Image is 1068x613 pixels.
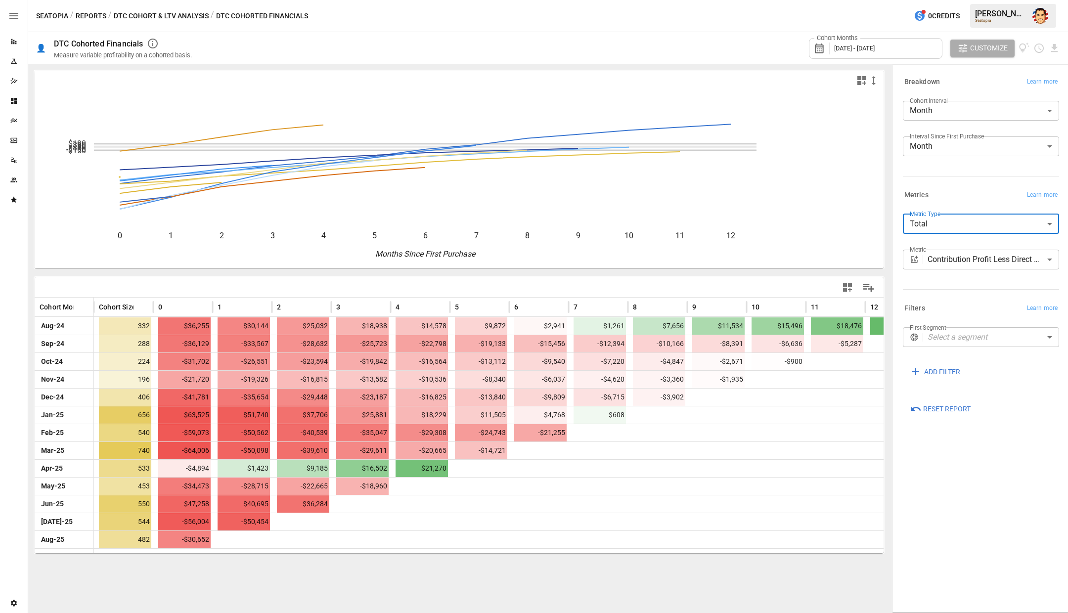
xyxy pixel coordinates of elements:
[99,460,151,477] span: 533
[158,495,211,513] span: -$47,258
[910,7,964,25] button: 0Credits
[400,300,414,314] button: Sort
[218,302,222,312] span: 1
[574,317,626,335] span: $1,261
[633,317,685,335] span: $7,656
[1027,304,1058,313] span: Learn more
[455,353,507,370] span: -$13,112
[40,424,65,441] span: Feb-25
[277,495,329,513] span: -$36,284
[277,442,329,459] span: -$39,610
[218,406,270,424] span: -$51,740
[1019,40,1030,57] button: View documentation
[574,389,626,406] span: -$6,715
[904,303,925,314] h6: Filters
[820,300,834,314] button: Sort
[396,389,448,406] span: -$16,825
[99,406,151,424] span: 656
[396,302,400,312] span: 4
[455,317,507,335] span: -$9,872
[903,136,1059,156] div: Month
[40,389,65,406] span: Dec-24
[99,513,151,530] span: 544
[114,10,209,22] button: DTC Cohort & LTV Analysis
[455,406,507,424] span: -$11,505
[218,495,270,513] span: -$40,695
[692,335,745,352] span: -$8,391
[975,9,1026,18] div: [PERSON_NAME]
[76,10,106,22] button: Reports
[675,231,684,240] text: 11
[574,302,578,312] span: 7
[910,210,940,218] label: Metric Type
[336,406,389,424] span: -$25,881
[455,371,507,388] span: -$8,340
[519,300,533,314] button: Sort
[134,300,148,314] button: Sort
[40,317,66,335] span: Aug-24
[277,353,329,370] span: -$23,594
[158,302,162,312] span: 0
[903,101,1059,121] div: Month
[336,442,389,459] span: -$29,611
[455,389,507,406] span: -$13,840
[760,300,774,314] button: Sort
[1027,77,1058,87] span: Learn more
[525,231,530,240] text: 8
[40,442,66,459] span: Mar-25
[336,478,389,495] span: -$18,960
[158,424,211,441] span: -$59,073
[75,300,89,314] button: Sort
[423,231,428,240] text: 6
[396,335,448,352] span: -$22,798
[158,371,211,388] span: -$21,720
[35,90,884,268] svg: A chart.
[99,371,151,388] span: 196
[336,302,340,312] span: 3
[158,478,211,495] span: -$34,473
[904,77,940,88] h6: Breakdown
[910,96,948,105] label: Cohort Interval
[99,442,151,459] span: 740
[99,478,151,495] span: 453
[118,231,122,240] text: 0
[879,300,893,314] button: Sort
[372,231,377,240] text: 5
[928,10,960,22] span: 0 Credits
[752,302,759,312] span: 10
[950,40,1015,57] button: Customize
[99,424,151,441] span: 540
[336,371,389,388] span: -$13,582
[396,353,448,370] span: -$16,564
[218,460,270,477] span: $1,423
[40,353,64,370] span: Oct-24
[40,302,84,312] span: Cohort Month
[633,389,685,406] span: -$3,902
[814,34,860,43] label: Cohort Months
[163,300,177,314] button: Sort
[336,353,389,370] span: -$19,842
[1049,43,1060,54] button: Download report
[54,51,192,59] div: Measure variable profitability on a cohorted basis.
[970,42,1008,54] span: Customize
[574,406,626,424] span: $608
[903,363,967,381] button: ADD FILTER
[40,513,74,530] span: [DATE]-25
[752,353,804,370] span: -$900
[222,300,236,314] button: Sort
[40,531,66,548] span: Aug-25
[455,424,507,441] span: -$24,743
[158,317,211,335] span: -$36,255
[66,144,86,154] text: -$100
[975,18,1026,23] div: Seatopia
[218,371,270,388] span: -$19,326
[726,231,735,240] text: 12
[574,335,626,352] span: -$12,394
[70,10,74,22] div: /
[624,231,633,240] text: 10
[158,531,211,548] span: -$30,652
[336,424,389,441] span: -$35,047
[514,335,567,352] span: -$15,456
[99,531,151,548] span: 482
[282,300,296,314] button: Sort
